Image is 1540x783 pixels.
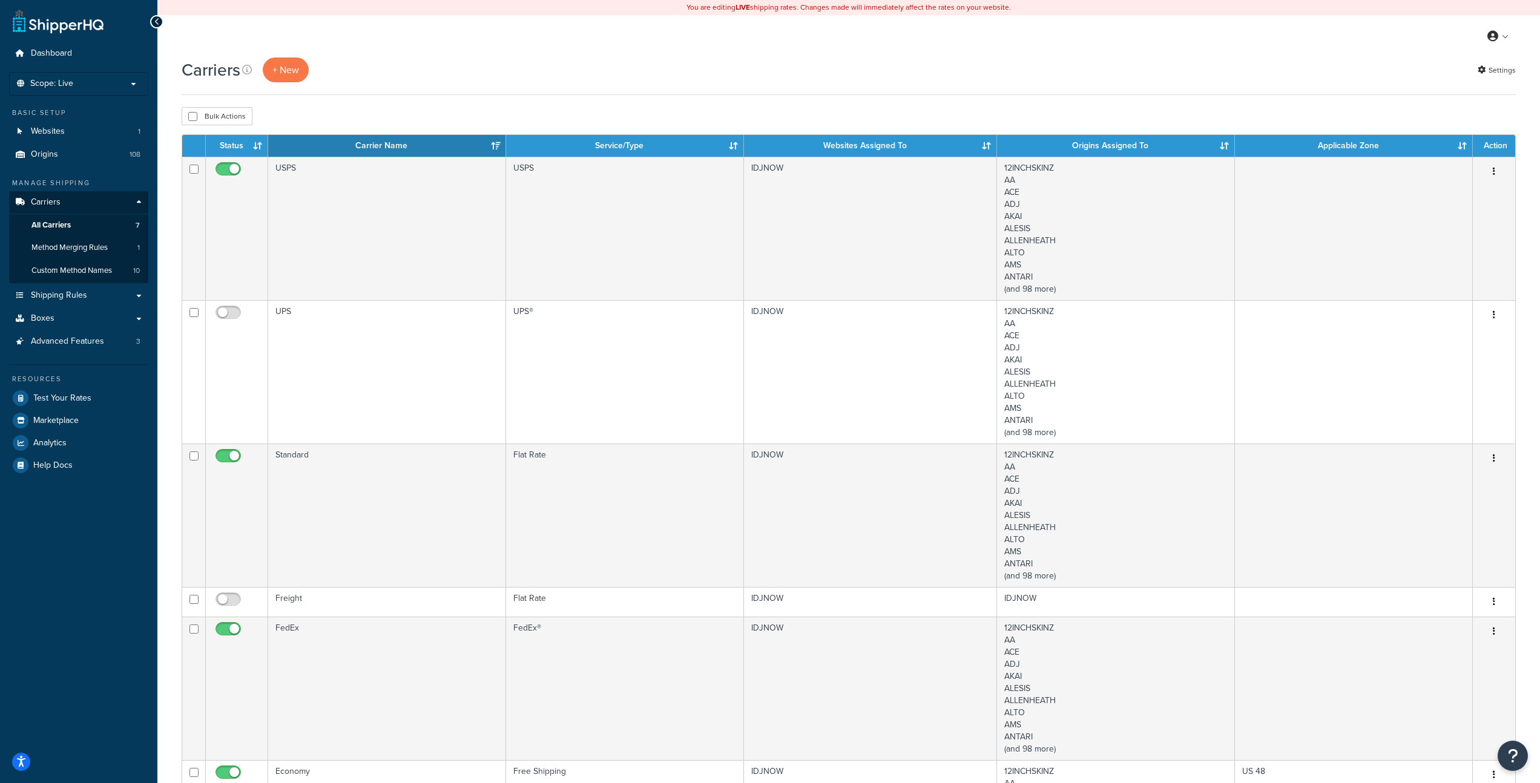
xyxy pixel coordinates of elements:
td: IDJNOW [997,587,1235,617]
td: USPS [506,157,744,300]
span: Dashboard [31,48,72,59]
li: Advanced Features [9,330,148,353]
b: LIVE [735,2,750,13]
a: Method Merging Rules 1 [9,237,148,259]
li: Method Merging Rules [9,237,148,259]
span: Websites [31,126,65,137]
a: ShipperHQ Home [13,9,104,33]
a: Boxes [9,307,148,330]
td: FedEx® [506,617,744,760]
button: + New [263,57,309,82]
a: Custom Method Names 10 [9,260,148,282]
li: Carriers [9,191,148,283]
span: 1 [138,126,140,137]
span: Advanced Features [31,336,104,347]
a: Settings [1478,62,1516,79]
span: Boxes [31,313,54,324]
span: Scope: Live [30,79,73,89]
td: Freight [268,587,506,617]
th: Carrier Name: activate to sort column ascending [268,135,506,157]
td: Flat Rate [506,587,744,617]
span: Carriers [31,197,61,208]
div: Basic Setup [9,108,148,118]
th: Action [1473,135,1515,157]
span: All Carriers [31,220,71,231]
span: Shipping Rules [31,290,87,301]
td: IDJNOW [744,587,997,617]
li: Custom Method Names [9,260,148,282]
span: 3 [136,336,140,347]
td: USPS [268,157,506,300]
td: IDJNOW [744,157,997,300]
span: Method Merging Rules [31,243,108,253]
span: Test Your Rates [33,393,91,404]
span: Marketplace [33,416,79,426]
a: Dashboard [9,42,148,65]
a: Analytics [9,432,148,454]
a: Carriers [9,191,148,214]
td: IDJNOW [744,444,997,587]
td: 12INCHSKINZ AA ACE ADJ AKAI ALESIS ALLENHEATH ALTO AMS ANTARI (and 98 more) [997,300,1235,444]
a: Test Your Rates [9,387,148,409]
span: Help Docs [33,460,73,471]
button: Open Resource Center [1498,741,1528,771]
h1: Carriers [182,58,240,82]
a: Advanced Features 3 [9,330,148,353]
td: IDJNOW [744,617,997,760]
li: Origins [9,143,148,166]
a: All Carriers 7 [9,214,148,237]
td: IDJNOW [744,300,997,444]
th: Applicable Zone: activate to sort column ascending [1235,135,1473,157]
a: Websites 1 [9,120,148,143]
span: Origins [31,149,58,160]
td: UPS [268,300,506,444]
th: Status: activate to sort column ascending [206,135,268,157]
td: 12INCHSKINZ AA ACE ADJ AKAI ALESIS ALLENHEATH ALTO AMS ANTARI (and 98 more) [997,617,1235,760]
li: Websites [9,120,148,143]
td: 12INCHSKINZ AA ACE ADJ AKAI ALESIS ALLENHEATH ALTO AMS ANTARI (and 98 more) [997,444,1235,587]
td: Standard [268,444,506,587]
a: Shipping Rules [9,284,148,307]
th: Origins Assigned To: activate to sort column ascending [997,135,1235,157]
span: Custom Method Names [31,266,112,276]
div: Resources [9,374,148,384]
td: FedEx [268,617,506,760]
td: Flat Rate [506,444,744,587]
th: Service/Type: activate to sort column ascending [506,135,744,157]
span: 10 [133,266,140,276]
td: 12INCHSKINZ AA ACE ADJ AKAI ALESIS ALLENHEATH ALTO AMS ANTARI (and 98 more) [997,157,1235,300]
a: Origins 108 [9,143,148,166]
button: Bulk Actions [182,107,252,125]
td: UPS® [506,300,744,444]
li: All Carriers [9,214,148,237]
div: Manage Shipping [9,178,148,188]
th: Websites Assigned To: activate to sort column ascending [744,135,997,157]
span: Analytics [33,438,67,448]
a: Marketplace [9,410,148,431]
a: Help Docs [9,454,148,476]
span: 1 [137,243,140,253]
span: 7 [136,220,140,231]
span: 108 [130,149,140,160]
